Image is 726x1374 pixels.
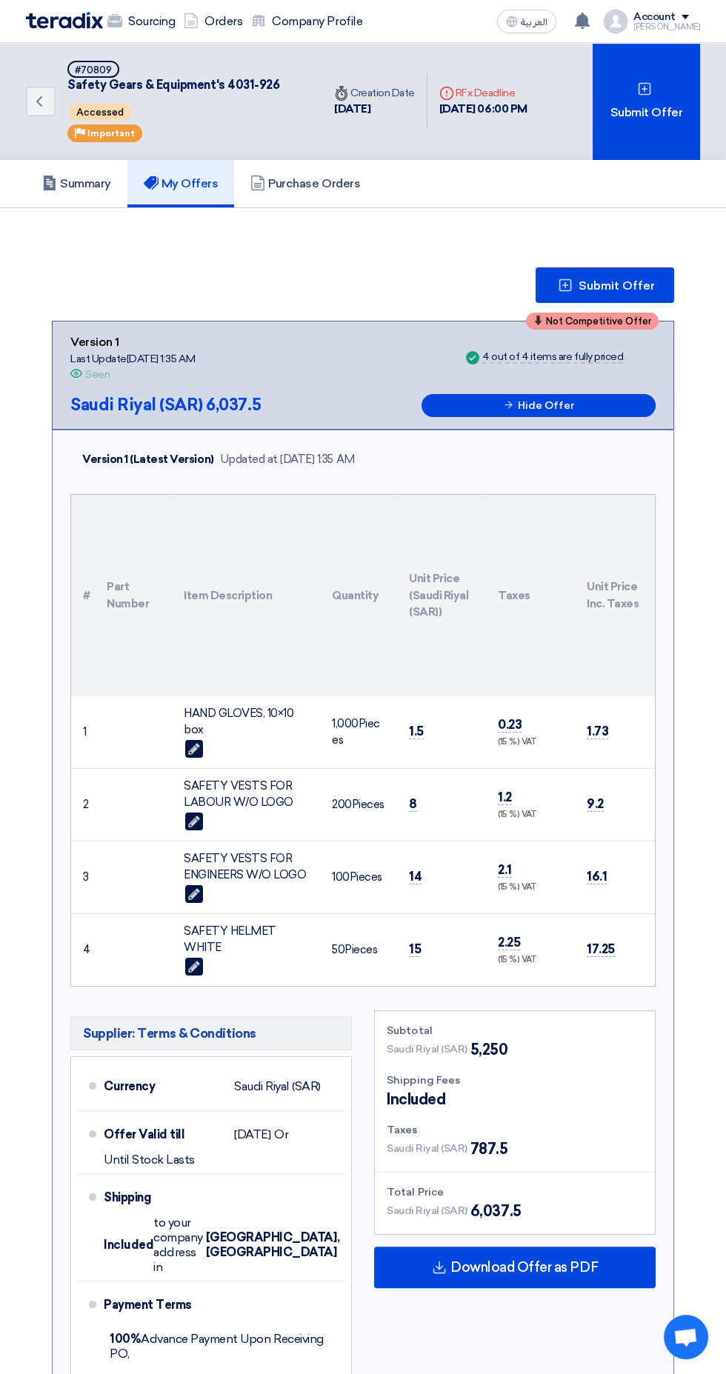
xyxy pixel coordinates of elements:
div: Version 1 (Latest Version) [82,451,214,468]
div: SAFETY VESTS FOR LABOUR W/O LOGO [184,778,308,811]
div: Payment Terms [104,1287,327,1323]
span: 6,037.5 [470,1200,522,1222]
a: Orders [179,5,247,38]
span: 14 [409,869,422,884]
td: 2 [71,768,95,841]
span: Advance Payment Upon Receiving PO, [110,1332,324,1361]
div: Total Price [387,1184,643,1200]
h5: Summary [42,176,111,191]
div: Taxes [387,1122,643,1138]
button: Submit Offer [536,267,674,303]
span: Until Stock Lasts [104,1153,195,1167]
th: Item Description [172,495,320,696]
span: Included [387,1088,445,1110]
a: My Offers [127,160,235,207]
div: Updated at [DATE] 1:35 AM [220,451,355,468]
span: [DATE] [234,1127,270,1142]
h5: Supplier: Terms & Conditions [70,1016,352,1050]
div: Version 1 [70,333,195,351]
span: Or [274,1127,288,1142]
span: Submit Offer [579,280,655,292]
span: 787.5 [470,1138,508,1160]
button: العربية [497,10,556,33]
div: (15 %) VAT [498,881,563,894]
h5: Purchase Orders [250,176,360,191]
span: 5,250 [470,1038,508,1061]
span: Saudi Riyal (SAR) [70,395,203,415]
span: 17.25 [587,941,615,957]
span: 8 [409,796,417,812]
div: 4 out of 4 items are fully priced [482,352,623,364]
span: 1.73 [587,724,608,739]
a: Company Profile [247,5,367,38]
h5: Safety Gears & Equipment's 4031-926 [67,61,304,93]
div: SAFETY HELMET WHITE [184,923,308,956]
span: 100 [332,870,350,884]
span: 200 [332,798,352,811]
strong: 100% [110,1332,141,1346]
span: Important [87,128,135,139]
div: Last Update [DATE] 1:35 AM [70,351,195,367]
div: (15 %) VAT [498,954,563,967]
button: Hide Offer [422,394,656,417]
span: 50 [332,943,344,956]
div: Submit Offer [593,43,700,160]
th: Quantity [320,495,397,696]
span: Accessed [69,104,131,121]
span: 6,037.5 [206,395,261,415]
div: Shipping Fees [387,1073,643,1088]
span: Saudi Riyal (SAR) [387,1141,467,1156]
div: Account [633,11,676,24]
span: [GEOGRAPHIC_DATA], [GEOGRAPHIC_DATA] [206,1230,339,1260]
span: 2.25 [498,935,520,950]
div: [PERSON_NAME] [633,23,700,31]
span: 1,000 [332,717,359,730]
td: 3 [71,841,95,913]
span: Download Offer as PDF [450,1261,598,1274]
span: 2.1 [498,862,512,878]
div: Currency [104,1069,222,1104]
img: Teradix logo [26,12,103,29]
th: Unit Price (Saudi Riyal (SAR)) [397,495,486,696]
td: Pieces [320,841,397,913]
th: Taxes [486,495,575,696]
img: profile_test.png [604,10,627,33]
span: Saudi Riyal (SAR) [387,1041,467,1057]
h5: My Offers [144,176,219,191]
span: 9.2 [587,796,604,812]
span: 1.2 [498,790,512,805]
span: Safety Gears & Equipment's 4031-926 [67,78,304,93]
div: RFx Deadline [439,85,527,101]
div: Shipping [104,1180,222,1215]
div: HAND GLOVES, 10×10 box [184,705,308,738]
div: (15 %) VAT [498,736,563,749]
span: 16.1 [587,869,607,884]
td: Pieces [320,696,397,769]
td: 4 [71,913,95,986]
div: Offer Valid till [104,1117,222,1153]
span: 1.5 [409,724,424,739]
span: 0.23 [498,717,522,733]
div: [DATE] [334,101,415,118]
span: Not Competitive Offer [546,316,651,326]
td: Pieces [320,768,397,841]
a: Purchase Orders [234,160,376,207]
th: # [71,495,95,696]
div: Creation Date [334,85,415,101]
th: Part Number [95,495,172,696]
td: Pieces [320,913,397,986]
div: Seen [85,367,110,382]
th: Unit Price Inc. Taxes [575,495,664,696]
div: SAFETY VESTS FOR ENGINEERS W/O LOGO [184,850,308,884]
a: Open chat [664,1315,708,1359]
div: #70809 [75,65,112,75]
a: Sourcing [103,5,179,38]
span: 15 [409,941,421,957]
span: Included [104,1238,153,1253]
span: Saudi Riyal (SAR) [387,1203,467,1218]
td: 1 [71,696,95,769]
span: العربية [521,17,547,27]
a: Summary [26,160,127,207]
div: Saudi Riyal (SAR) [234,1073,321,1101]
div: Subtotal [387,1023,643,1038]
